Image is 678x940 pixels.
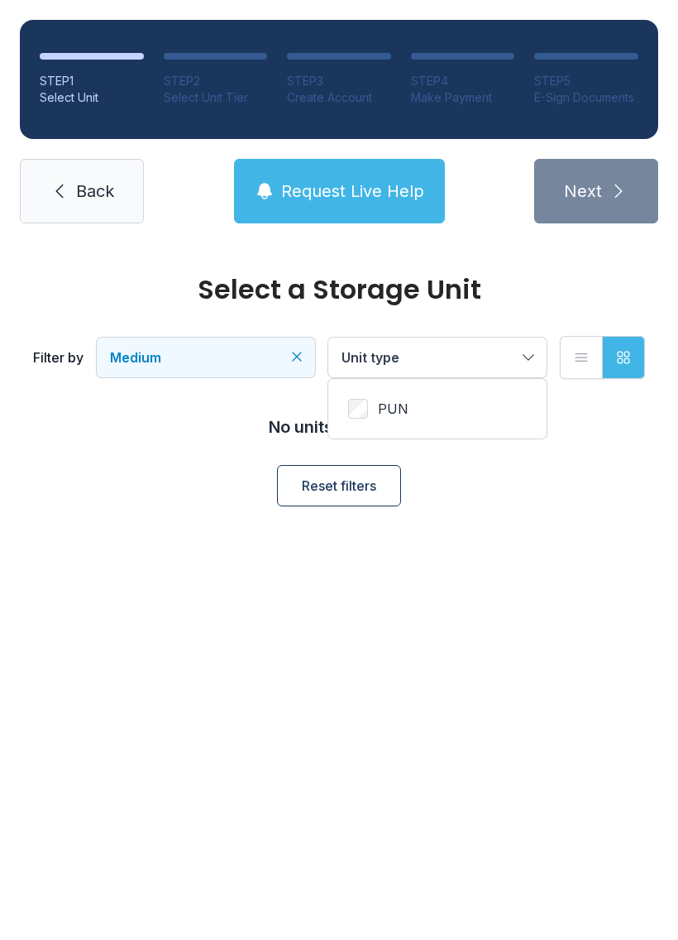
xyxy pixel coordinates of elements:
[164,89,268,106] div: Select Unit Tier
[348,399,368,419] input: PUN
[328,338,547,377] button: Unit type
[281,180,424,203] span: Request Live Help
[564,180,602,203] span: Next
[33,348,84,367] div: Filter by
[97,338,315,377] button: Medium
[164,73,268,89] div: STEP 2
[289,348,305,365] button: Clear filters
[40,89,144,106] div: Select Unit
[33,276,645,303] div: Select a Storage Unit
[110,349,161,366] span: Medium
[302,476,376,496] span: Reset filters
[287,89,391,106] div: Create Account
[287,73,391,89] div: STEP 3
[534,73,638,89] div: STEP 5
[378,399,408,419] span: PUN
[411,73,515,89] div: STEP 4
[341,349,399,366] span: Unit type
[76,180,114,203] span: Back
[40,73,144,89] div: STEP 1
[411,89,515,106] div: Make Payment
[33,415,645,439] div: No units available
[534,89,638,106] div: E-Sign Documents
